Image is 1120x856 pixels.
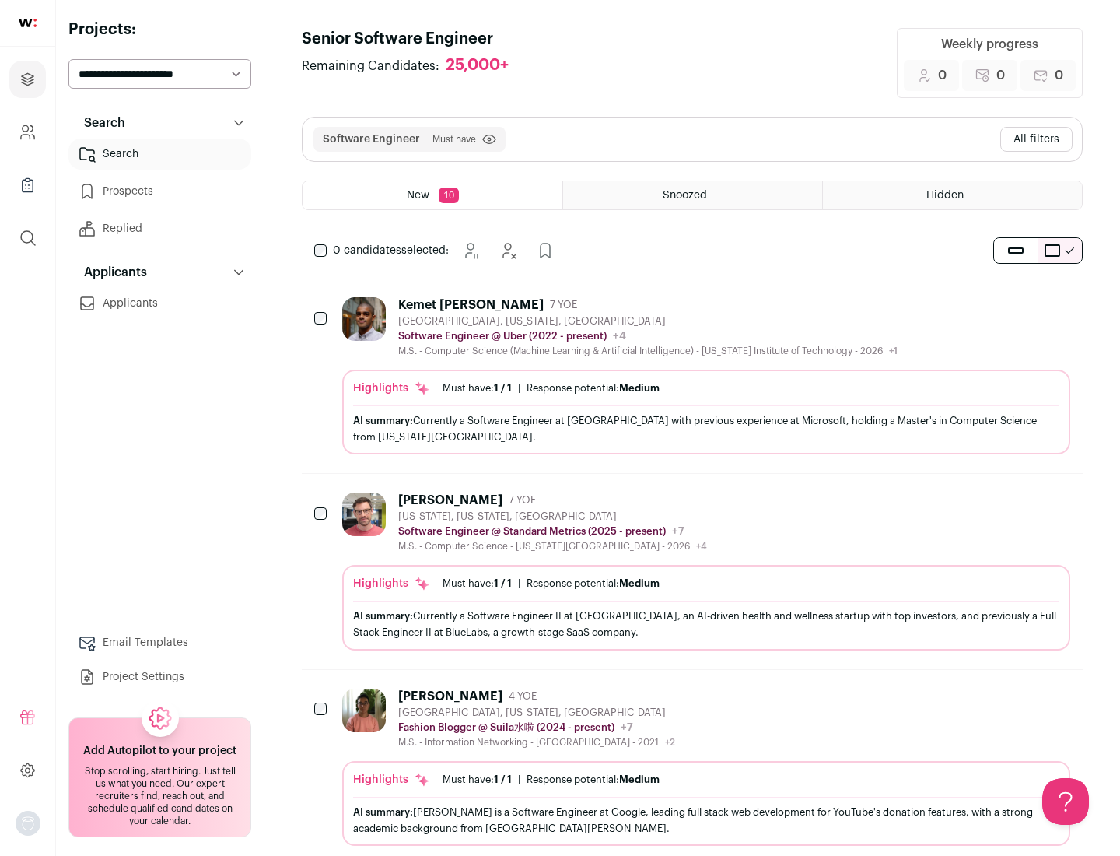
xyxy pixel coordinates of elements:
span: Remaining Candidates: [302,57,439,75]
h1: Senior Software Engineer [302,28,524,50]
span: Medium [619,383,660,393]
a: Snoozed [563,181,822,209]
span: 7 YOE [550,299,577,311]
span: AI summary: [353,611,413,621]
span: New [407,190,429,201]
span: 0 [938,66,947,85]
div: M.S. - Computer Science - [US_STATE][GEOGRAPHIC_DATA] - 2026 [398,540,707,553]
ul: | [443,382,660,395]
span: Medium [619,774,660,784]
div: Response potential: [527,382,660,395]
button: Software Engineer [323,132,420,147]
a: Project Settings [68,661,251,693]
a: Prospects [68,176,251,207]
img: nopic.png [16,811,40,836]
div: M.S. - Information Networking - [GEOGRAPHIC_DATA] - 2021 [398,736,675,749]
span: +1 [889,346,898,356]
a: Applicants [68,288,251,319]
span: Snoozed [663,190,707,201]
div: Weekly progress [941,35,1038,54]
p: Software Engineer @ Standard Metrics (2025 - present) [398,525,666,538]
p: Software Engineer @ Uber (2022 - present) [398,330,607,342]
p: Search [75,114,125,132]
ul: | [443,577,660,590]
span: 0 [996,66,1005,85]
h2: Projects: [68,19,251,40]
button: Applicants [68,257,251,288]
div: [PERSON_NAME] [398,689,502,704]
span: +7 [621,722,633,733]
div: [PERSON_NAME] is a Software Engineer at Google, leading full stack web development for YouTube's ... [353,804,1059,837]
div: Highlights [353,772,430,788]
div: Kemet [PERSON_NAME] [398,297,544,313]
a: Company Lists [9,167,46,204]
a: Search [68,139,251,170]
img: wellfound-shorthand-0d5821cbd27db2630d0214b213865d53afaa358527fdda9d0ea32b1df1b89c2c.svg [19,19,37,27]
span: selected: [333,243,449,258]
div: Highlights [353,381,430,396]
button: Snooze [455,235,486,266]
span: AI summary: [353,416,413,426]
p: Applicants [75,263,147,282]
div: [GEOGRAPHIC_DATA], [US_STATE], [GEOGRAPHIC_DATA] [398,707,675,719]
span: Medium [619,578,660,588]
a: Replied [68,213,251,244]
button: All filters [1000,127,1073,152]
div: M.S. - Computer Science (Machine Learning & Artificial Intelligence) - [US_STATE] Institute of Te... [398,345,898,357]
div: Highlights [353,576,430,591]
span: 1 / 1 [494,774,512,784]
span: 4 YOE [509,690,537,703]
span: 0 [1055,66,1063,85]
span: +2 [665,738,675,747]
span: +4 [696,542,707,551]
div: Response potential: [527,774,660,786]
span: 10 [439,188,459,203]
a: Hidden [823,181,1082,209]
img: ebffc8b94a612106133ad1a79c5dcc917f1f343d62299c503ebb759c428adb03.jpg [342,689,386,732]
a: Email Templates [68,627,251,658]
h2: Add Autopilot to your project [83,743,236,759]
div: 25,000+ [446,56,509,75]
div: Must have: [443,774,512,786]
div: Currently a Software Engineer II at [GEOGRAPHIC_DATA], an AI-driven health and wellness startup w... [353,608,1059,640]
span: AI summary: [353,807,413,817]
span: 1 / 1 [494,383,512,393]
span: Must have [432,133,476,146]
div: Must have: [443,382,512,395]
span: 1 / 1 [494,578,512,588]
div: Stop scrolling, start hiring. Just tell us what you need. Our expert recruiters find, reach out, ... [79,765,241,827]
span: 7 YOE [509,494,536,507]
a: [PERSON_NAME] 7 YOE [US_STATE], [US_STATE], [GEOGRAPHIC_DATA] Software Engineer @ Standard Metric... [342,493,1070,650]
a: Add Autopilot to your project Stop scrolling, start hiring. Just tell us what you need. Our exper... [68,717,251,837]
div: [GEOGRAPHIC_DATA], [US_STATE], [GEOGRAPHIC_DATA] [398,315,898,328]
div: Currently a Software Engineer at [GEOGRAPHIC_DATA] with previous experience at Microsoft, holding... [353,412,1059,445]
p: Fashion Blogger @ Suila水啦 (2024 - present) [398,721,614,734]
ul: | [443,774,660,786]
button: Hide [492,235,523,266]
button: Search [68,107,251,139]
a: Kemet [PERSON_NAME] 7 YOE [GEOGRAPHIC_DATA], [US_STATE], [GEOGRAPHIC_DATA] Software Engineer @ Ub... [342,297,1070,454]
div: Must have: [443,577,512,590]
span: Hidden [926,190,964,201]
a: Projects [9,61,46,98]
img: 927442a7649886f10e33b6150e11c56b26abb7af887a5a1dd4d66526963a6550.jpg [342,297,386,341]
button: Open dropdown [16,811,40,836]
div: Response potential: [527,577,660,590]
div: [US_STATE], [US_STATE], [GEOGRAPHIC_DATA] [398,510,707,523]
button: Add to Prospects [530,235,561,266]
span: 0 candidates [333,245,401,256]
img: 92c6d1596c26b24a11d48d3f64f639effaf6bd365bf059bea4cfc008ddd4fb99.jpg [342,493,386,536]
a: [PERSON_NAME] 4 YOE [GEOGRAPHIC_DATA], [US_STATE], [GEOGRAPHIC_DATA] Fashion Blogger @ Suila水啦 (2... [342,689,1070,846]
a: Company and ATS Settings [9,114,46,151]
span: +7 [672,526,684,537]
iframe: Help Scout Beacon - Open [1042,778,1089,825]
span: +4 [613,331,626,342]
div: [PERSON_NAME] [398,493,502,508]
